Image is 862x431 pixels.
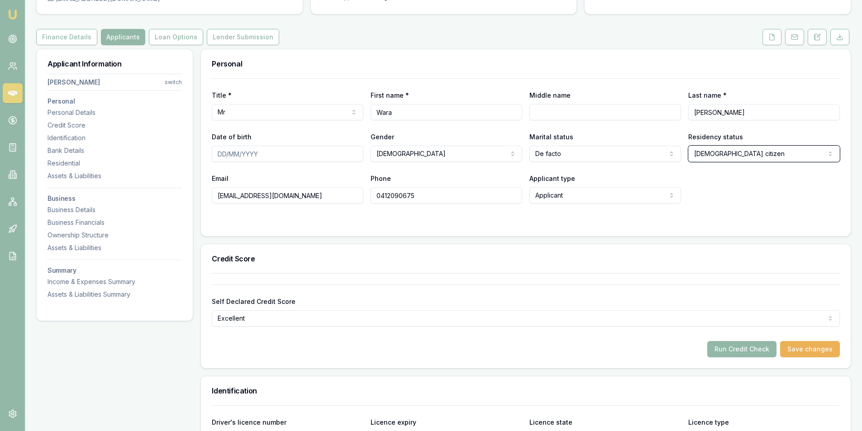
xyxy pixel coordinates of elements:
[48,108,182,117] div: Personal Details
[99,29,147,45] a: Applicants
[36,29,97,45] button: Finance Details
[48,243,182,252] div: Assets & Liabilities
[205,29,281,45] a: Lender Submission
[212,91,232,99] label: Title *
[48,171,182,180] div: Assets & Liabilities
[48,60,182,67] h3: Applicant Information
[212,298,295,305] label: Self Declared Credit Score
[48,195,182,202] h3: Business
[371,91,409,99] label: First name *
[48,218,182,227] div: Business Financials
[48,159,182,168] div: Residential
[212,175,229,182] label: Email
[212,255,840,262] h3: Credit Score
[149,29,203,45] button: Loan Options
[688,418,729,426] label: Licence type
[36,29,99,45] a: Finance Details
[147,29,205,45] a: Loan Options
[48,121,182,130] div: Credit Score
[212,418,286,426] label: Driver's licence number
[529,418,572,426] label: Licence state
[529,133,573,141] label: Marital status
[48,146,182,155] div: Bank Details
[688,133,743,141] label: Residency status
[165,79,182,86] div: switch
[48,277,182,286] div: Income & Expenses Summary
[212,60,840,67] h3: Personal
[371,175,391,182] label: Phone
[529,91,571,99] label: Middle name
[207,29,279,45] button: Lender Submission
[212,133,252,141] label: Date of birth
[212,146,363,162] input: DD/MM/YYYY
[371,133,394,141] label: Gender
[529,175,575,182] label: Applicant type
[707,341,776,357] button: Run Credit Check
[48,133,182,142] div: Identification
[101,29,145,45] button: Applicants
[48,78,100,87] div: [PERSON_NAME]
[688,91,727,99] label: Last name *
[48,205,182,214] div: Business Details
[48,231,182,240] div: Ownership Structure
[48,290,182,299] div: Assets & Liabilities Summary
[371,418,416,426] label: Licence expiry
[212,387,840,394] h3: Identification
[371,187,522,204] input: 0431 234 567
[7,9,18,20] img: emu-icon-u.png
[48,98,182,104] h3: Personal
[780,341,840,357] button: Save changes
[48,267,182,274] h3: Summary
